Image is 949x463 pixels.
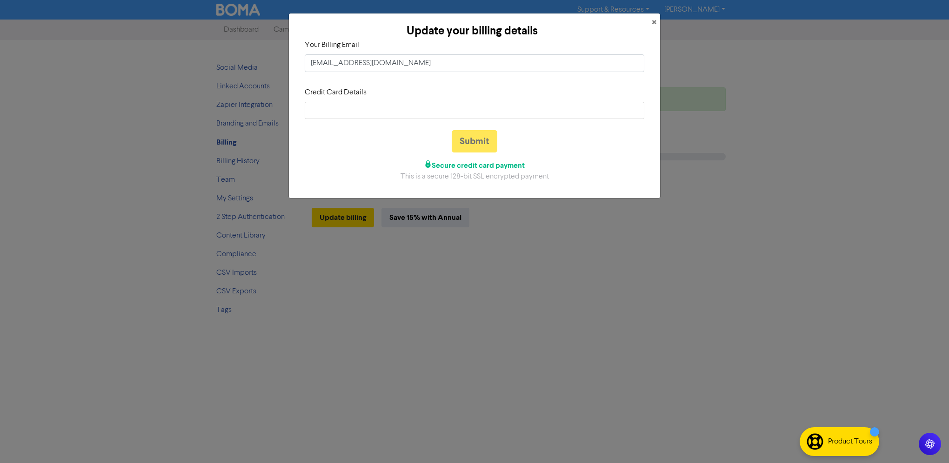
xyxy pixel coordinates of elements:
[305,40,359,51] label: Your Billing Email
[305,54,644,72] input: example@gmail.com
[305,87,644,98] p: Credit Card Details
[296,23,648,40] div: Update your billing details
[452,130,497,152] button: Submit
[311,106,638,115] iframe: Secure card payment input frame
[648,13,660,32] button: Close
[305,171,644,182] div: This is a secure 128-bit SSL encrypted payment
[305,160,644,171] div: Secure credit card payment
[652,16,656,30] span: ×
